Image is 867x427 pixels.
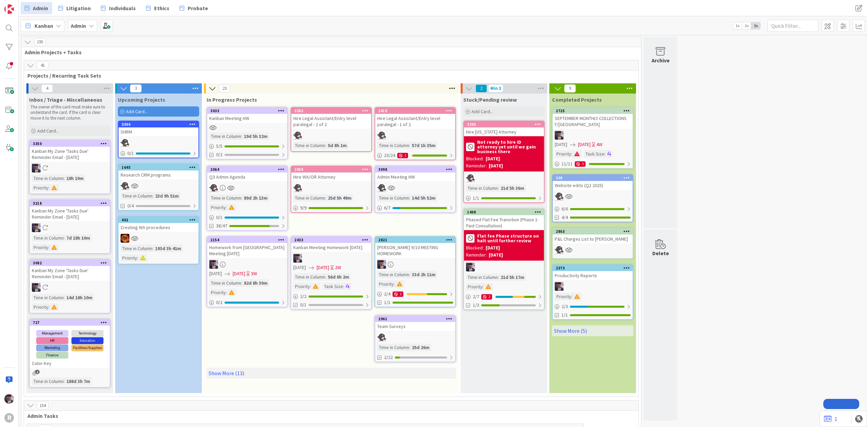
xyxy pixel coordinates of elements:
[207,96,257,103] span: In Progress Projects
[377,271,409,278] div: Time in Column
[207,183,287,192] div: KN
[30,147,110,162] div: Kanban My Zone 'Tasks Due' Reminder Email - [DATE]
[375,166,455,172] div: 3098
[30,223,110,232] div: ML
[375,151,455,160] div: 23/241
[293,283,310,290] div: Priority
[300,301,306,308] span: 0/1
[410,142,437,149] div: 57d 1h 35m
[64,175,65,182] span: :
[30,164,110,172] div: ML
[410,271,437,278] div: 33d 2h 11m
[27,72,630,79] span: Projects / Recurring Task Sets
[377,183,386,192] img: KN
[498,273,499,281] span: :
[130,84,142,93] span: 3
[553,228,633,235] div: 2863
[64,294,65,301] span: :
[466,184,498,192] div: Time in Column
[322,283,343,290] div: Task Size
[553,108,633,114] div: 2725
[207,142,287,150] div: 5/5
[121,234,129,243] img: TR
[41,84,53,93] span: 4
[553,235,633,243] div: P&L Charges List to [PERSON_NAME]
[466,162,487,169] div: Reminder:
[553,245,633,254] div: KN
[207,213,287,222] div: 0/1
[30,141,110,147] div: 3350
[291,114,371,129] div: Hire Legal Assistant/Entry level paralegal - 2 of 2
[119,164,198,170] div: 1645
[584,150,605,158] div: Task Size
[241,279,242,287] span: :
[409,142,410,149] span: :
[326,273,351,281] div: 56d 6h 2m
[291,166,371,181] div: 2958Hire WA/OR Attorney
[466,273,498,281] div: Time in Column
[553,114,633,129] div: SEPTEMBER MONTHLY COLLECTIONS F/[GEOGRAPHIC_DATA]
[37,61,48,69] span: 41
[397,153,408,158] div: 1
[394,280,395,288] span: :
[325,142,326,149] span: :
[210,108,287,113] div: 3033
[555,141,567,148] span: [DATE]
[119,164,198,179] div: 1645Research CRM programs
[207,166,287,181] div: 2064Q3 Admin Agenda
[377,142,409,149] div: Time in Column
[291,254,371,263] div: ML
[241,133,242,140] span: :
[233,270,245,277] span: [DATE]
[30,320,110,368] div: 727Color Key
[473,293,479,300] span: 2 / 7
[375,172,455,181] div: Admin Meeting HW
[293,183,302,192] img: KN
[109,4,136,12] span: Individuals
[121,138,129,147] img: KN
[562,214,568,221] span: 4/4
[30,104,109,121] p: The owner of the card must make sure to understand the card. If the card is clear move it to the ...
[605,150,606,158] span: :
[251,270,257,277] div: 3W
[207,260,287,269] div: ML
[378,238,455,242] div: 2821
[207,243,287,258] div: Homework from [GEOGRAPHIC_DATA] Meeting [DATE]
[34,38,46,46] span: 195
[555,131,564,140] img: ML
[571,150,572,158] span: :
[375,290,455,298] div: 2/42
[384,204,390,211] span: 6 / 7
[242,133,269,140] div: 19d 5h 32m
[375,108,455,114] div: 2419
[466,155,484,162] div: Blocked:
[375,108,455,129] div: 2419Hire Legal Assistant/Entry level paralegal - 1 of 2
[32,234,64,242] div: Time in Column
[210,167,287,172] div: 2064
[378,167,455,172] div: 3098
[499,184,526,192] div: 21d 5h 36m
[553,282,633,291] div: ML
[553,175,633,190] div: 249Website edits (Q2 2025)
[48,244,49,251] span: :
[291,183,371,192] div: KN
[486,155,500,162] div: [DATE]
[65,175,85,182] div: 18h 10m
[467,122,544,127] div: 2205
[466,251,487,259] div: Reminder:
[553,192,633,201] div: KN
[326,194,353,202] div: 25d 5h 49m
[466,263,475,271] img: ML
[126,108,148,115] span: Add Card...
[152,192,153,200] span: :
[377,260,386,269] img: ML
[652,249,669,257] div: Delete
[207,108,287,123] div: 3033Kanban Meeting HW
[65,234,92,242] div: 7d 18h 10m
[553,228,633,243] div: 2863P&L Charges List to [PERSON_NAME]
[219,84,230,93] span: 23
[122,218,198,222] div: 462
[32,164,41,172] img: ML
[216,222,227,229] span: 38/47
[209,289,226,296] div: Priority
